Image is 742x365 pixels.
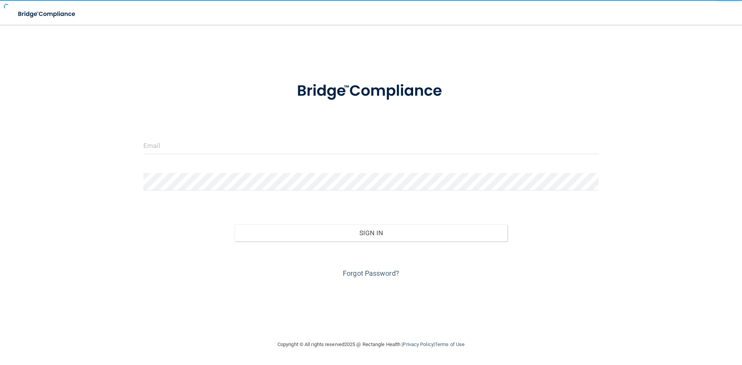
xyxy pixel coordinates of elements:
a: Forgot Password? [343,269,399,277]
div: Copyright © All rights reserved 2025 @ Rectangle Health | | [230,332,512,357]
img: bridge_compliance_login_screen.278c3ca4.svg [12,6,83,22]
a: Terms of Use [435,341,465,347]
a: Privacy Policy [403,341,433,347]
input: Email [143,137,599,154]
img: bridge_compliance_login_screen.278c3ca4.svg [281,71,461,111]
button: Sign In [235,224,508,241]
